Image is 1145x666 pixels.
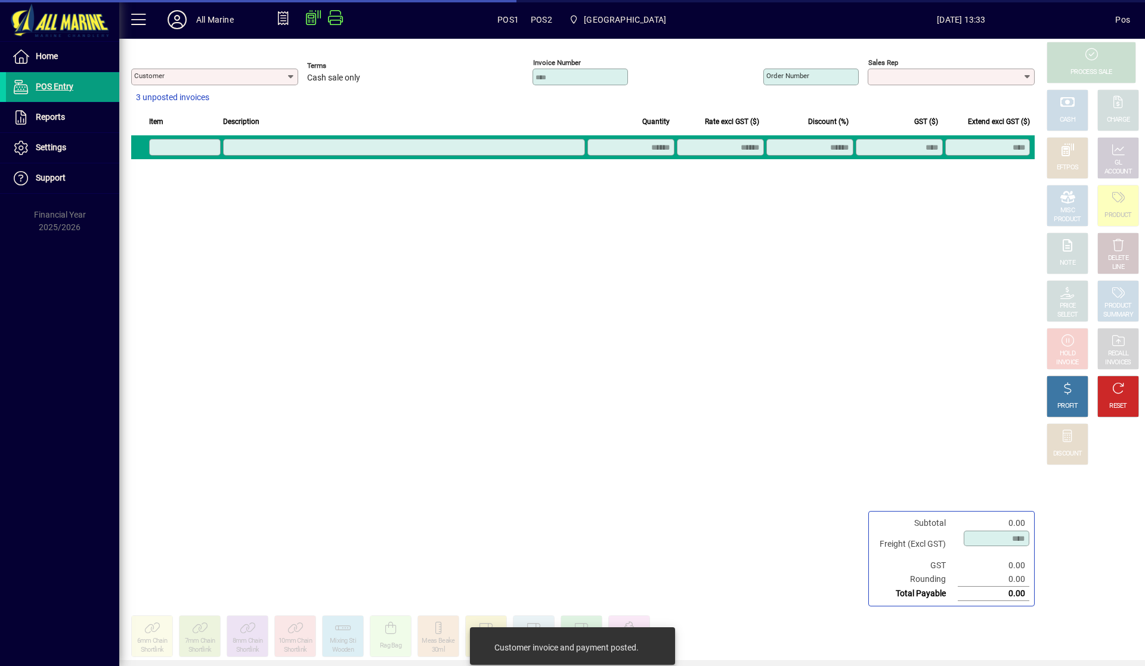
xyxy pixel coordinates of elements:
div: DISCOUNT [1053,450,1082,459]
div: PRICE [1060,302,1076,311]
span: POS Entry [36,82,73,91]
div: All Marine [196,10,234,29]
div: LINE [1112,263,1124,272]
span: Item [149,115,163,128]
div: SELECT [1057,311,1078,320]
div: Shortlink [141,646,164,655]
div: Rag Bag [380,642,401,650]
span: Home [36,51,58,61]
span: Settings [36,143,66,152]
td: 0.00 [958,572,1029,587]
div: 7mm Chain [185,637,215,646]
button: Profile [158,9,196,30]
span: Terms [307,62,379,70]
div: NOTE [1060,259,1075,268]
div: Customer invoice and payment posted. [494,642,639,653]
a: Reports [6,103,119,132]
td: 0.00 [958,559,1029,572]
div: HOLD [1060,349,1075,358]
div: ACCOUNT [1104,168,1132,176]
span: POS1 [497,10,519,29]
a: Home [6,42,119,72]
div: PRODUCT [1104,302,1131,311]
div: 6mm Chain [137,637,168,646]
mat-label: Customer [134,72,165,80]
span: Description [223,115,259,128]
div: PROFIT [1057,402,1078,411]
td: 0.00 [958,516,1029,530]
div: Shortlink [236,646,259,655]
div: CHARGE [1107,116,1130,125]
td: Freight (Excl GST) [874,530,958,559]
td: 0.00 [958,587,1029,601]
div: DELETE [1108,254,1128,263]
div: 10mm Chain [278,637,312,646]
div: 30ml [432,646,445,655]
td: Subtotal [874,516,958,530]
div: RESET [1109,402,1127,411]
div: Mixing Sti [330,637,356,646]
span: Extend excl GST ($) [968,115,1030,128]
mat-label: Invoice number [533,58,581,67]
span: [GEOGRAPHIC_DATA] [584,10,666,29]
div: INVOICES [1105,358,1131,367]
div: PRODUCT [1054,215,1081,224]
div: MISC [1060,206,1075,215]
div: Meas Beake [422,637,454,646]
div: 8mm Chain [233,637,263,646]
a: Support [6,163,119,193]
div: Shortlink [284,646,307,655]
div: Wooden [332,646,354,655]
a: Settings [6,133,119,163]
button: 3 unposted invoices [131,87,214,109]
span: Port Road [564,9,671,30]
div: GL [1115,159,1122,168]
td: Rounding [874,572,958,587]
div: Shortlink [188,646,212,655]
div: PRODUCT [1104,211,1131,220]
div: SUMMARY [1103,311,1133,320]
span: [DATE] 13:33 [807,10,1115,29]
mat-label: Order number [766,72,809,80]
div: EFTPOS [1057,163,1079,172]
div: INVOICE [1056,358,1078,367]
span: 3 unposted invoices [136,91,209,104]
span: Support [36,173,66,182]
span: GST ($) [914,115,938,128]
div: CASH [1060,116,1075,125]
span: Quantity [642,115,670,128]
span: Rate excl GST ($) [705,115,759,128]
mat-label: Sales rep [868,58,898,67]
span: Reports [36,112,65,122]
div: PROCESS SALE [1070,68,1112,77]
div: Pos [1115,10,1130,29]
span: POS2 [531,10,552,29]
span: Discount (%) [808,115,849,128]
div: RECALL [1108,349,1129,358]
td: Total Payable [874,587,958,601]
span: Cash sale only [307,73,360,83]
td: GST [874,559,958,572]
